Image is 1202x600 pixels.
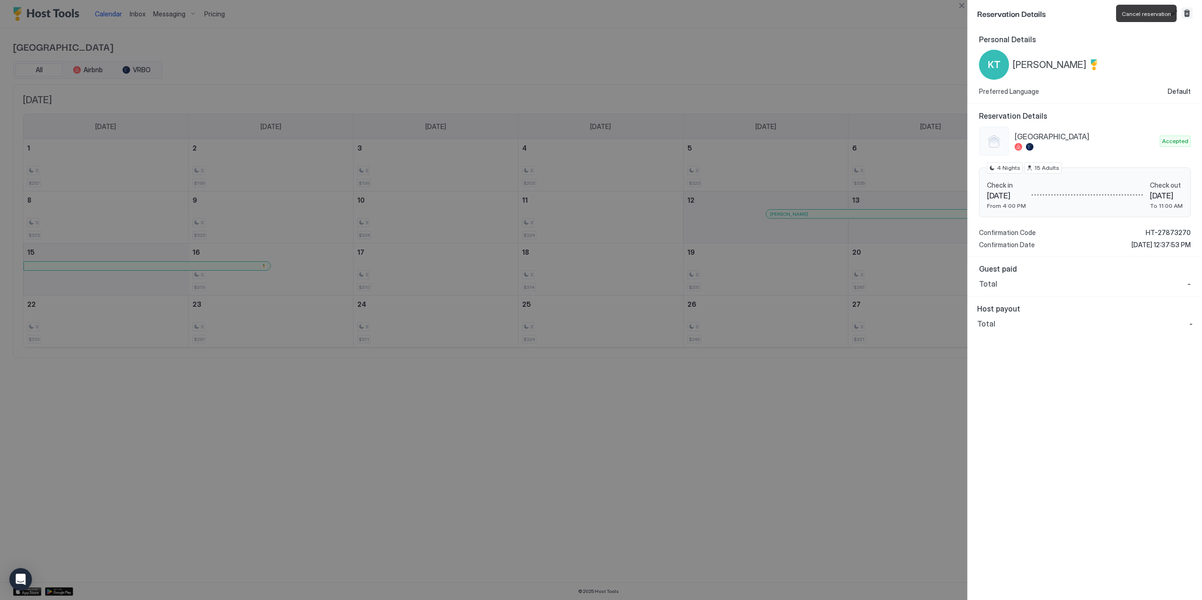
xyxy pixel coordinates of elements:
span: To 11:00 AM [1150,202,1183,209]
span: Confirmation Date [979,241,1035,249]
span: Reservation Details [979,111,1191,121]
span: Reservation Details [977,8,1166,19]
span: Cancel reservation [1122,10,1171,17]
span: Total [977,319,995,328]
span: HT-27873270 [1146,228,1191,237]
span: [GEOGRAPHIC_DATA] [1015,132,1156,141]
span: Host payout [977,304,1193,313]
span: From 4:00 PM [987,202,1026,209]
span: Preferred Language [979,87,1039,96]
span: 4 Nights [997,164,1020,172]
div: Open Intercom Messenger [9,568,32,591]
span: Default [1168,87,1191,96]
span: - [1187,279,1191,289]
span: Confirmation Code [979,228,1036,237]
span: [DATE] 12:37:53 PM [1132,241,1191,249]
span: Check in [987,181,1026,190]
span: [PERSON_NAME] [1013,59,1086,71]
span: KT [988,58,1001,72]
span: Personal Details [979,35,1191,44]
span: [DATE] [1150,191,1183,200]
span: Check out [1150,181,1183,190]
span: [DATE] [987,191,1026,200]
span: 15 Adults [1034,164,1059,172]
span: Total [979,279,997,289]
span: - [1189,319,1193,328]
span: Guest paid [979,264,1191,273]
span: Accepted [1162,137,1188,145]
button: Cancel reservation [1181,8,1193,19]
